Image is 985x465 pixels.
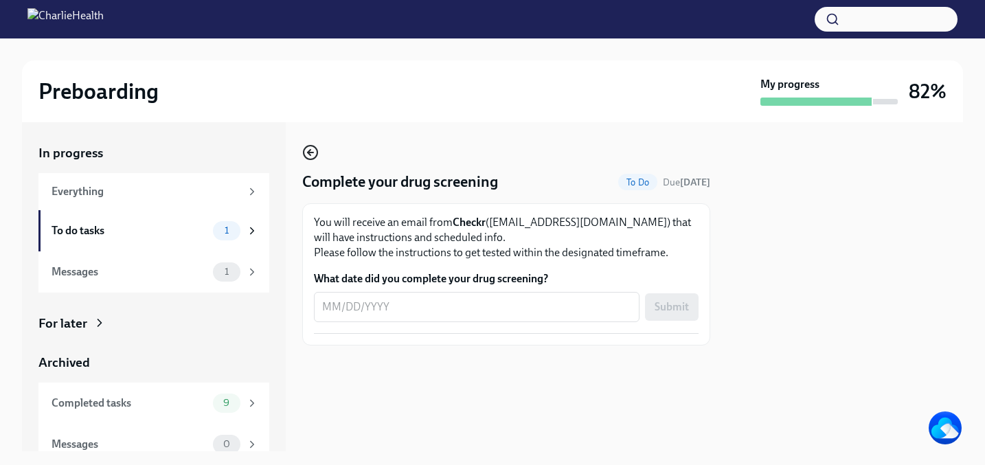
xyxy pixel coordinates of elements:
[38,383,269,424] a: Completed tasks9
[909,79,947,104] h3: 82%
[618,177,657,188] span: To Do
[663,176,710,189] span: August 31st, 2025 08:00
[453,216,486,229] strong: Checkr
[314,215,699,260] p: You will receive an email from ([EMAIL_ADDRESS][DOMAIN_NAME]) that will have instructions and sch...
[52,396,207,411] div: Completed tasks
[215,439,238,449] span: 0
[38,173,269,210] a: Everything
[38,144,269,162] a: In progress
[680,177,710,188] strong: [DATE]
[38,78,159,105] h2: Preboarding
[52,437,207,452] div: Messages
[38,354,269,372] a: Archived
[663,177,710,188] span: Due
[38,251,269,293] a: Messages1
[52,223,207,238] div: To do tasks
[302,172,498,192] h4: Complete your drug screening
[38,315,269,332] a: For later
[216,225,237,236] span: 1
[760,77,819,92] strong: My progress
[27,8,104,30] img: CharlieHealth
[216,266,237,277] span: 1
[215,398,238,408] span: 9
[52,264,207,280] div: Messages
[38,210,269,251] a: To do tasks1
[38,315,87,332] div: For later
[38,424,269,465] a: Messages0
[314,271,699,286] label: What date did you complete your drug screening?
[52,184,240,199] div: Everything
